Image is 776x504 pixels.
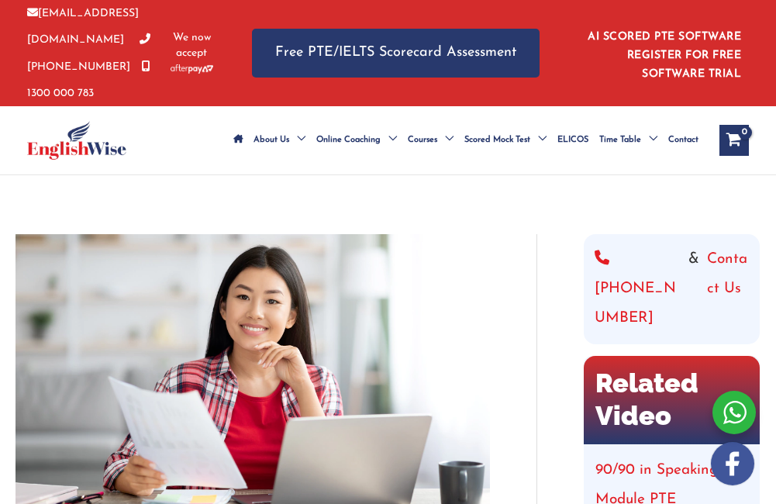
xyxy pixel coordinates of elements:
nav: Site Navigation: Main Menu [228,113,704,167]
span: Scored Mock Test [464,113,530,167]
a: Contact [663,113,704,167]
h2: Related Video [584,356,760,444]
a: Scored Mock TestMenu Toggle [459,113,552,167]
span: ELICOS [557,113,588,167]
span: Contact [668,113,698,167]
a: Free PTE/IELTS Scorecard Assessment [252,29,540,78]
span: Courses [408,113,437,167]
a: About UsMenu Toggle [248,113,311,167]
span: Menu Toggle [530,113,547,167]
a: Online CoachingMenu Toggle [311,113,402,167]
span: Time Table [599,113,641,167]
span: Menu Toggle [381,113,397,167]
a: [EMAIL_ADDRESS][DOMAIN_NAME] [27,8,139,46]
span: We now accept [171,30,213,61]
a: ELICOS [552,113,594,167]
img: cropped-ew-logo [27,121,126,160]
span: About Us [253,113,289,167]
aside: Header Widget 1 [571,19,749,88]
a: CoursesMenu Toggle [402,113,459,167]
span: Menu Toggle [641,113,657,167]
a: View Shopping Cart, empty [719,125,749,156]
a: [PHONE_NUMBER] [595,245,681,333]
a: [PHONE_NUMBER] [27,34,150,72]
div: & [595,245,749,333]
img: white-facebook.png [711,442,754,485]
a: 1300 000 783 [27,61,150,99]
img: Afterpay-Logo [171,64,213,73]
span: Menu Toggle [437,113,454,167]
a: AI SCORED PTE SOFTWARE REGISTER FOR FREE SOFTWARE TRIAL [588,31,741,80]
span: Online Coaching [316,113,381,167]
a: Time TableMenu Toggle [594,113,663,167]
a: Contact Us [707,245,749,333]
span: Menu Toggle [289,113,305,167]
